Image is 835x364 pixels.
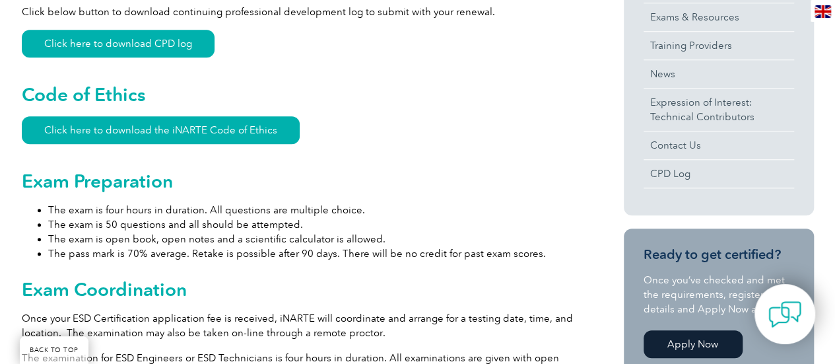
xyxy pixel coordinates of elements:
[48,217,576,232] li: The exam is 50 questions and all should be attempted.
[20,336,88,364] a: BACK TO TOP
[644,60,794,88] a: News
[22,116,300,144] a: Click here to download the iNARTE Code of Ethics
[644,273,794,316] p: Once you’ve checked and met the requirements, register your details and Apply Now at
[768,298,801,331] img: contact-chat.png
[48,203,576,217] li: The exam is four hours in duration. All questions are multiple choice.
[22,170,576,192] h2: Exam Preparation
[22,279,576,300] h2: Exam Coordination
[22,84,576,105] h2: Code of Ethics
[644,160,794,188] a: CPD Log
[644,32,794,59] a: Training Providers
[644,3,794,31] a: Exams & Resources
[644,246,794,263] h3: Ready to get certified?
[644,131,794,159] a: Contact Us
[22,311,576,340] p: Once your ESD Certification application fee is received, iNARTE will coordinate and arrange for a...
[22,30,215,57] a: Click here to download CPD log
[48,246,576,261] li: The pass mark is 70% average. Retake is possible after 90 days. There will be no credit for past ...
[644,89,794,131] a: Expression of Interest:Technical Contributors
[48,232,576,246] li: The exam is open book, open notes and a scientific calculator is allowed.
[22,5,576,19] p: Click below button to download continuing professional development log to submit with your renewal.
[644,330,743,358] a: Apply Now
[815,5,831,18] img: en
